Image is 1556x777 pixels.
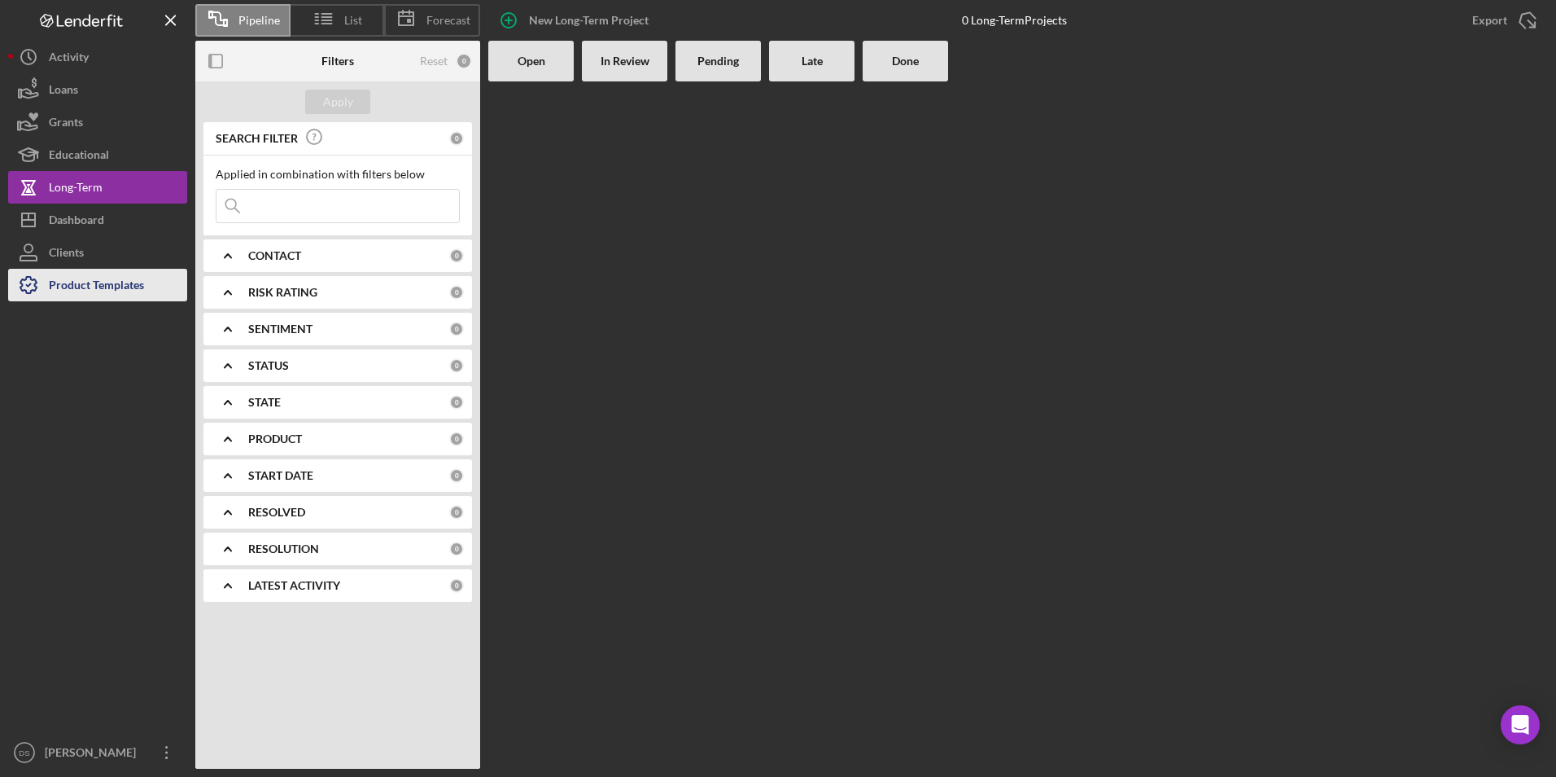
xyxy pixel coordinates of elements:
[8,138,187,171] button: Educational
[488,4,665,37] button: New Long-Term Project
[248,249,301,262] b: CONTACT
[8,236,187,269] button: Clients
[449,468,464,483] div: 0
[216,132,298,145] b: SEARCH FILTER
[248,542,319,555] b: RESOLUTION
[8,106,187,138] button: Grants
[248,579,340,592] b: LATEST ACTIVITY
[248,323,313,336] b: SENTIMENT
[449,432,464,446] div: 0
[41,736,146,773] div: [PERSON_NAME]
[449,358,464,373] div: 0
[49,73,78,110] div: Loans
[248,432,302,446] b: PRODUCT
[248,469,313,482] b: START DATE
[802,55,823,68] b: Late
[323,90,353,114] div: Apply
[8,204,187,236] button: Dashboard
[321,55,354,68] b: Filters
[449,285,464,300] div: 0
[49,41,89,77] div: Activity
[529,4,649,37] div: New Long-Term Project
[449,505,464,520] div: 0
[601,55,649,68] b: In Review
[962,14,1067,27] div: 0 Long-Term Projects
[19,748,29,757] text: DS
[449,395,464,410] div: 0
[238,14,280,27] span: Pipeline
[420,55,448,68] div: Reset
[248,286,317,299] b: RISK RATING
[49,236,84,273] div: Clients
[1501,705,1540,744] div: Open Intercom Messenger
[518,55,545,68] b: Open
[248,506,305,519] b: RESOLVED
[49,106,83,143] div: Grants
[8,736,187,769] button: DS[PERSON_NAME]
[248,396,281,409] b: STATE
[344,14,362,27] span: List
[8,269,187,301] button: Product Templates
[305,90,370,114] button: Apply
[248,359,289,372] b: STATUS
[697,55,739,68] b: Pending
[49,204,104,240] div: Dashboard
[49,138,109,175] div: Educational
[449,578,464,593] div: 0
[49,171,103,208] div: Long-Term
[49,269,144,305] div: Product Templates
[456,53,472,69] div: 0
[8,171,187,204] button: Long-Term
[1456,4,1548,37] button: Export
[8,41,187,73] button: Activity
[426,14,470,27] span: Forecast
[1472,4,1507,37] div: Export
[216,168,460,181] div: Applied in combination with filters below
[8,73,187,106] button: Loans
[449,248,464,263] div: 0
[449,542,464,556] div: 0
[892,55,919,68] b: Done
[449,322,464,336] div: 0
[449,131,464,146] div: 0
